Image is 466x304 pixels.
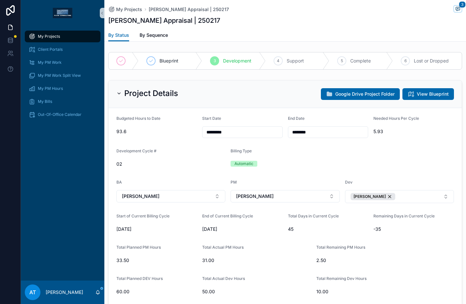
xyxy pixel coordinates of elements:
[373,128,454,135] span: 5.93
[116,161,225,167] span: 02
[25,83,100,94] a: My PM Hours
[116,276,163,281] span: Total Planned DEV Hours
[25,44,100,55] a: Client Portals
[231,180,237,185] span: PM
[25,70,100,81] a: My PM Work Split View
[288,226,368,232] span: 45
[25,31,100,42] a: My Projects
[234,161,253,167] div: Automatic
[25,109,100,120] a: Out-Of-Office Calendar
[335,91,395,97] span: Google Drive Project Folder
[459,1,466,8] span: 3
[21,26,104,129] div: scrollable content
[29,288,36,296] span: AT
[108,32,129,38] span: By Status
[38,60,62,65] span: My PM Work
[116,288,197,295] span: 60.00
[404,58,407,63] span: 6
[351,193,395,200] button: Unselect 9
[373,214,435,218] span: Remaining Days in Current Cycle
[159,58,178,64] span: Blueprint
[414,58,449,64] span: Lost or Dropped
[46,289,83,296] p: [PERSON_NAME]
[202,226,283,232] span: [DATE]
[454,5,462,13] button: 3
[277,58,279,63] span: 4
[236,193,274,200] span: [PERSON_NAME]
[38,47,63,52] span: Client Portals
[287,58,304,64] span: Support
[316,288,397,295] span: 10.00
[402,88,454,100] button: View Blueprint
[116,190,225,202] button: Select Button
[202,276,245,281] span: Total Actual Dev Hours
[122,193,159,200] span: [PERSON_NAME]
[116,245,161,250] span: Total Planned PM Hours
[350,58,371,64] span: Complete
[341,58,343,63] span: 5
[353,194,386,199] span: [PERSON_NAME]
[116,128,197,135] span: 93.6
[38,99,52,104] span: My Bills
[373,226,454,232] span: -35
[202,214,253,218] span: End of Current Billing Cycle
[116,214,170,218] span: Start of Current Billing Cycle
[116,226,197,232] span: [DATE]
[417,91,449,97] span: View Blueprint
[202,245,244,250] span: Total Actual PM Hours
[202,257,311,264] span: 31.00
[124,88,178,99] h2: Project Details
[214,58,216,63] span: 3
[116,116,160,121] span: Budgeted Hours to Date
[149,6,229,13] a: [PERSON_NAME] Appraisal | 250217
[116,180,122,185] span: BA
[373,116,419,121] span: Needed Hours Per Cycle
[25,57,100,68] a: My PM Work
[116,257,197,264] span: 33.50
[53,8,72,18] img: App logo
[116,148,157,153] span: Development Cycle #
[288,214,339,218] span: Total Days in Current Cycle
[140,29,168,42] a: By Sequence
[231,148,252,153] span: Billing Type
[231,190,339,202] button: Select Button
[108,16,220,25] h1: [PERSON_NAME] Appraisal | 250217
[202,116,221,121] span: Start Date
[288,116,305,121] span: End Date
[108,29,129,42] a: By Status
[321,88,400,100] button: Google Drive Project Folder
[38,112,82,117] span: Out-Of-Office Calendar
[38,34,60,39] span: My Projects
[316,245,365,250] span: Total Remaining PM Hours
[316,276,367,281] span: Total Remaining Dev Hours
[202,288,311,295] span: 50.00
[25,96,100,107] a: My Bills
[108,6,142,13] a: My Projects
[316,257,425,264] span: 2.50
[223,58,251,64] span: Development
[116,6,142,13] span: My Projects
[140,32,168,38] span: By Sequence
[38,73,81,78] span: My PM Work Split View
[345,190,454,203] button: Select Button
[38,86,63,91] span: My PM Hours
[345,180,353,185] span: Dev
